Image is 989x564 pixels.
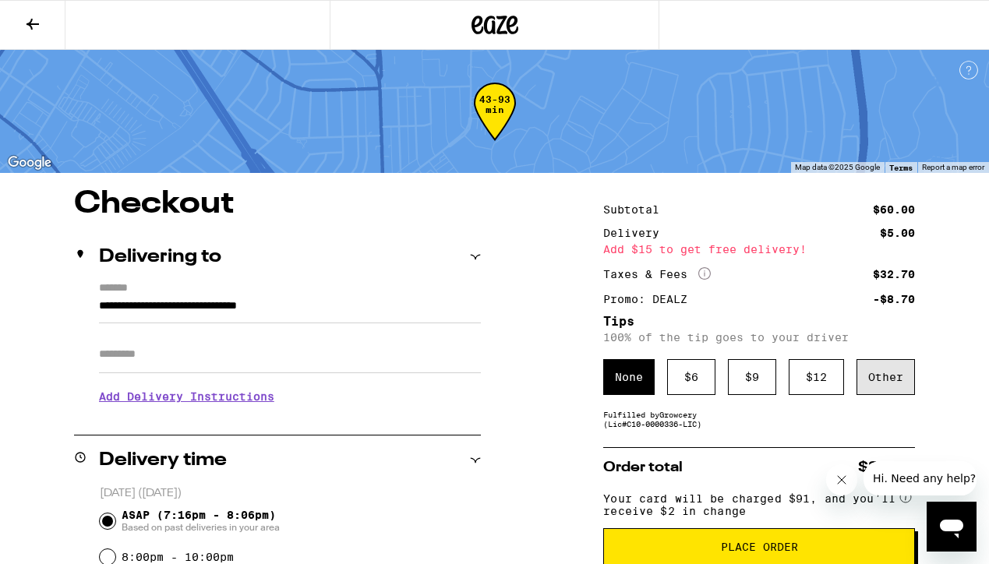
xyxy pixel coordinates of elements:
[99,414,481,427] p: We'll contact you at [PHONE_NUMBER] when we arrive
[100,486,481,501] p: [DATE] ([DATE])
[880,227,915,238] div: $5.00
[603,227,670,238] div: Delivery
[789,359,844,395] div: $ 12
[873,269,915,280] div: $32.70
[122,521,280,534] span: Based on past deliveries in your area
[603,410,915,428] div: Fulfilled by Growcery (Lic# C10-0000336-LIC )
[795,163,880,171] span: Map data ©2025 Google
[99,451,227,470] h2: Delivery time
[667,359,715,395] div: $ 6
[474,94,516,153] div: 43-93 min
[603,267,711,281] div: Taxes & Fees
[603,315,915,328] h5: Tips
[873,204,915,215] div: $60.00
[122,551,234,563] label: 8:00pm - 10:00pm
[728,359,776,395] div: $ 9
[864,461,977,495] iframe: Message from company
[4,153,55,173] a: Open this area in Google Maps (opens a new window)
[927,502,977,552] iframe: Button to launch messaging window
[99,379,481,414] h3: Add Delivery Instructions
[603,487,896,517] span: Your card will be charged $91, and you’ll receive $2 in change
[74,189,481,220] h1: Checkout
[873,294,915,305] div: -$8.70
[857,359,915,395] div: Other
[603,331,915,344] p: 100% of the tip goes to your driver
[721,541,798,552] span: Place Order
[603,460,683,474] span: Order total
[603,244,915,255] div: Add $15 to get free delivery!
[603,359,655,395] div: None
[826,464,857,495] iframe: Close message
[889,163,913,172] a: Terms
[122,509,280,534] span: ASAP (7:16pm - 8:06pm)
[4,153,55,173] img: Google
[99,248,221,266] h2: Delivering to
[603,204,670,215] div: Subtotal
[603,294,698,305] div: Promo: DEALZ
[922,163,984,171] a: Report a map error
